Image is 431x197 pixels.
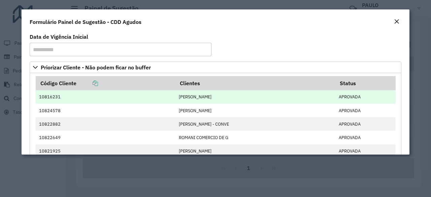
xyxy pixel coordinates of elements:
[30,18,141,26] h4: Formulário Painel de Sugestão - CDD Agudos
[175,104,335,117] td: [PERSON_NAME]
[175,131,335,144] td: ROMANI COMERCIO DE G
[335,90,395,104] td: APROVADA
[335,131,395,144] td: APROVADA
[30,33,88,41] label: Data de Vigência Inicial
[30,62,401,73] a: Priorizar Cliente - Não podem ficar no buffer
[41,65,151,70] span: Priorizar Cliente - Não podem ficar no buffer
[36,76,175,90] th: Código Cliente
[394,19,399,24] em: Fechar
[36,90,175,104] td: 10816231
[76,80,98,87] a: Copiar
[36,144,175,158] td: 10821925
[392,18,401,26] button: Close
[36,131,175,144] td: 10822649
[335,117,395,131] td: APROVADA
[335,104,395,117] td: APROVADA
[175,144,335,158] td: [PERSON_NAME]
[36,104,175,117] td: 10824578
[175,90,335,104] td: [PERSON_NAME]
[335,144,395,158] td: APROVADA
[175,76,335,90] th: Clientes
[36,117,175,131] td: 10822882
[335,76,395,90] th: Status
[175,117,335,131] td: [PERSON_NAME] - CONVE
